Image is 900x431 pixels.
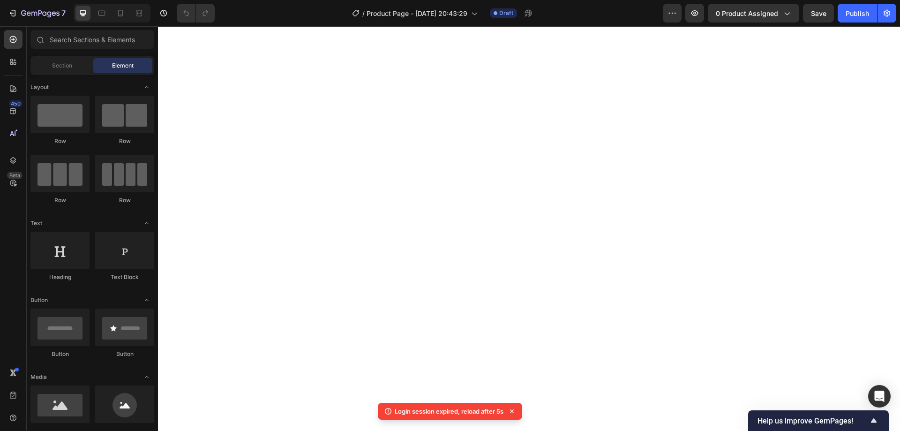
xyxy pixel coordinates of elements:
[30,296,48,304] span: Button
[95,196,154,204] div: Row
[868,385,891,408] div: Open Intercom Messenger
[30,83,49,91] span: Layout
[9,100,22,107] div: 450
[30,137,90,145] div: Row
[30,273,90,281] div: Heading
[177,4,215,23] div: Undo/Redo
[838,4,877,23] button: Publish
[367,8,467,18] span: Product Page - [DATE] 20:43:29
[52,61,72,70] span: Section
[95,273,154,281] div: Text Block
[30,30,154,49] input: Search Sections & Elements
[30,196,90,204] div: Row
[499,9,513,17] span: Draft
[139,370,154,385] span: Toggle open
[708,4,799,23] button: 0 product assigned
[846,8,869,18] div: Publish
[395,407,503,416] p: Login session expired, reload after 5s
[95,137,154,145] div: Row
[61,8,66,19] p: 7
[30,219,42,227] span: Text
[7,172,22,179] div: Beta
[95,350,154,358] div: Button
[30,373,47,381] span: Media
[362,8,365,18] span: /
[811,9,826,17] span: Save
[30,350,90,358] div: Button
[139,216,154,231] span: Toggle open
[757,416,868,425] span: Help us improve GemPages!
[716,8,778,18] span: 0 product assigned
[4,4,70,23] button: 7
[112,61,134,70] span: Element
[139,293,154,308] span: Toggle open
[803,4,834,23] button: Save
[139,80,154,95] span: Toggle open
[158,26,900,431] iframe: Design area
[757,415,879,426] button: Show survey - Help us improve GemPages!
